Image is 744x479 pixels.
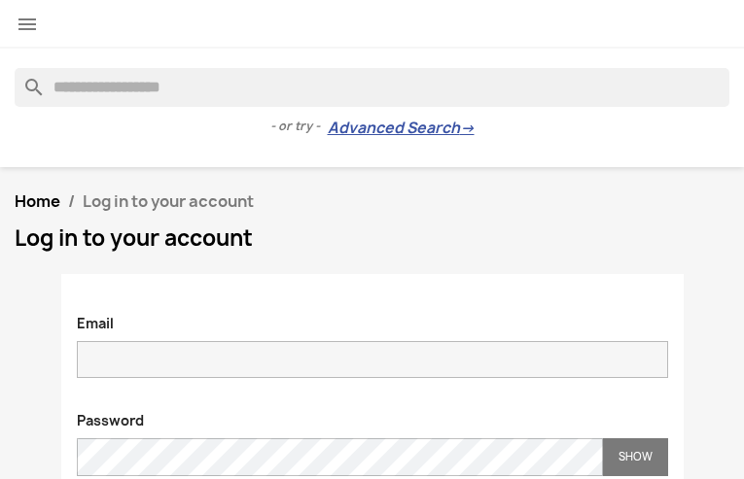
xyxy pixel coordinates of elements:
[603,438,668,476] button: Show
[15,68,38,91] i: search
[15,190,60,212] a: Home
[16,13,39,36] i: 
[83,190,254,212] span: Log in to your account
[62,304,128,333] label: Email
[15,68,729,107] input: Search
[270,117,328,136] span: - or try -
[460,119,475,138] span: →
[62,401,159,430] label: Password
[15,226,729,250] h1: Log in to your account
[77,438,603,476] input: Password input
[328,119,475,138] a: Advanced Search→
